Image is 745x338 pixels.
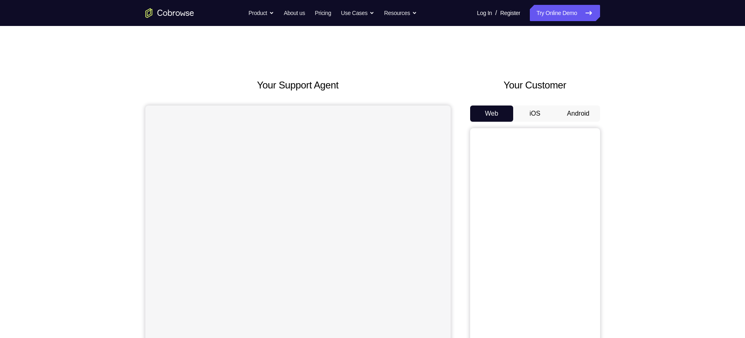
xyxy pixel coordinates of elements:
[315,5,331,21] a: Pricing
[495,8,497,18] span: /
[145,8,194,18] a: Go to the home page
[470,78,600,93] h2: Your Customer
[530,5,600,21] a: Try Online Demo
[513,105,557,122] button: iOS
[145,78,451,93] h2: Your Support Agent
[470,105,514,122] button: Web
[557,105,600,122] button: Android
[284,5,305,21] a: About us
[248,5,274,21] button: Product
[500,5,520,21] a: Register
[477,5,492,21] a: Log In
[384,5,417,21] button: Resources
[341,5,374,21] button: Use Cases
